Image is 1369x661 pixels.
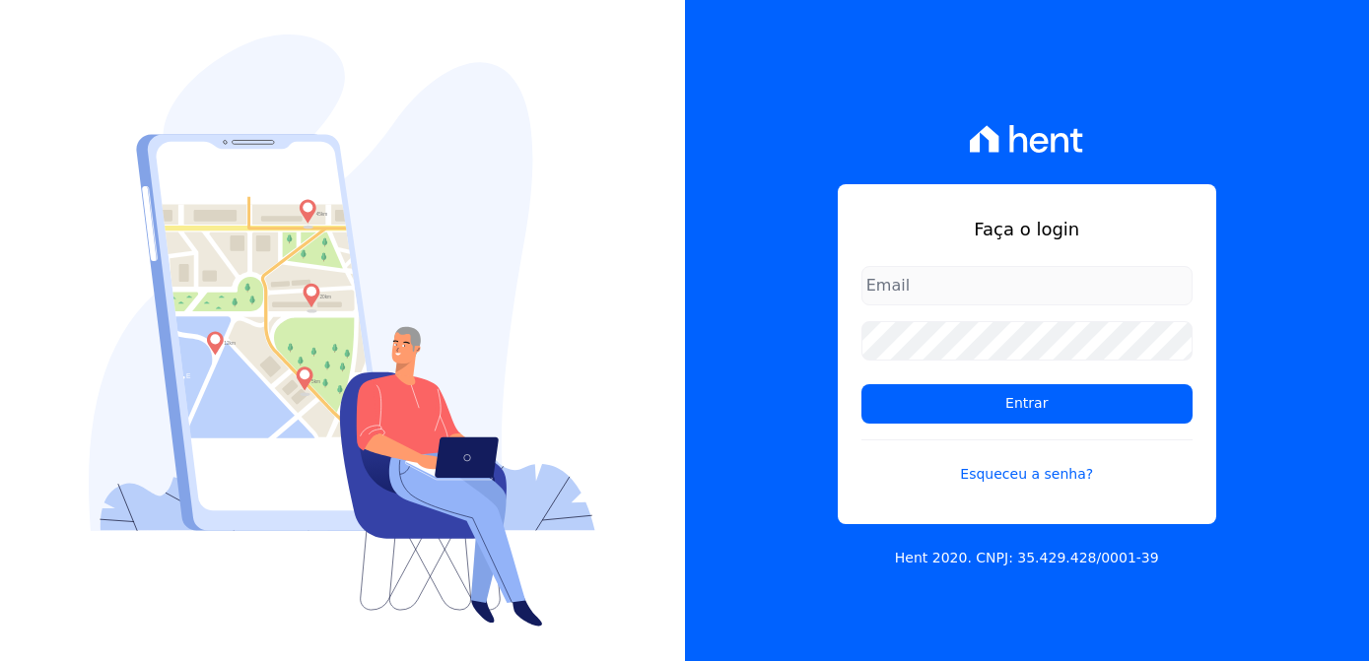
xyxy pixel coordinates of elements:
img: Login [89,34,595,627]
a: Esqueceu a senha? [861,439,1193,485]
input: Email [861,266,1193,305]
input: Entrar [861,384,1193,424]
p: Hent 2020. CNPJ: 35.429.428/0001-39 [895,548,1159,568]
h1: Faça o login [861,216,1193,242]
